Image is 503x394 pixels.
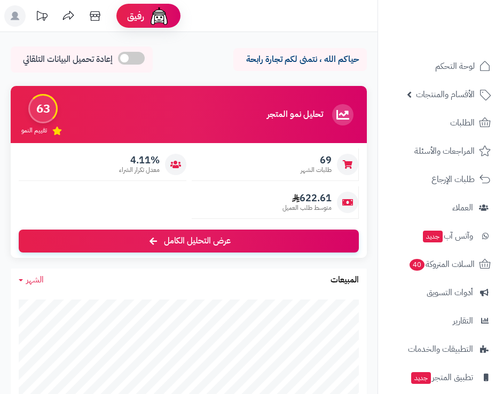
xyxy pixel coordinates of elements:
[384,280,497,305] a: أدوات التسويق
[452,200,473,215] span: العملاء
[384,308,497,334] a: التقارير
[384,223,497,249] a: وآتس آبجديد
[26,273,44,286] span: الشهر
[384,53,497,79] a: لوحة التحكم
[21,126,47,135] span: تقييم النمو
[241,53,359,66] p: حياكم الله ، نتمنى لكم تجارة رابحة
[423,231,443,242] span: جديد
[408,342,473,357] span: التطبيقات والخدمات
[301,166,332,175] span: طلبات الشهر
[148,5,170,27] img: ai-face.png
[422,228,473,243] span: وآتس آب
[416,87,475,102] span: الأقسام والمنتجات
[410,259,425,271] span: 40
[430,27,493,50] img: logo-2.png
[267,110,323,120] h3: تحليل نمو المتجر
[19,230,359,253] a: عرض التحليل الكامل
[410,370,473,385] span: تطبيق المتجر
[119,154,160,166] span: 4.11%
[28,5,55,29] a: تحديثات المنصة
[282,192,332,204] span: 622.61
[282,203,332,212] span: متوسط طلب العميل
[384,138,497,164] a: المراجعات والأسئلة
[384,195,497,220] a: العملاء
[431,172,475,187] span: طلبات الإرجاع
[164,235,231,247] span: عرض التحليل الكامل
[384,167,497,192] a: طلبات الإرجاع
[127,10,144,22] span: رفيق
[384,110,497,136] a: الطلبات
[453,313,473,328] span: التقارير
[384,251,497,277] a: السلات المتروكة40
[384,365,497,390] a: تطبيق المتجرجديد
[119,166,160,175] span: معدل تكرار الشراء
[301,154,332,166] span: 69
[23,53,113,66] span: إعادة تحميل البيانات التلقائي
[19,274,44,286] a: الشهر
[450,115,475,130] span: الطلبات
[408,257,475,272] span: السلات المتروكة
[331,275,359,285] h3: المبيعات
[414,144,475,159] span: المراجعات والأسئلة
[427,285,473,300] span: أدوات التسويق
[411,372,431,384] span: جديد
[384,336,497,362] a: التطبيقات والخدمات
[435,59,475,74] span: لوحة التحكم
